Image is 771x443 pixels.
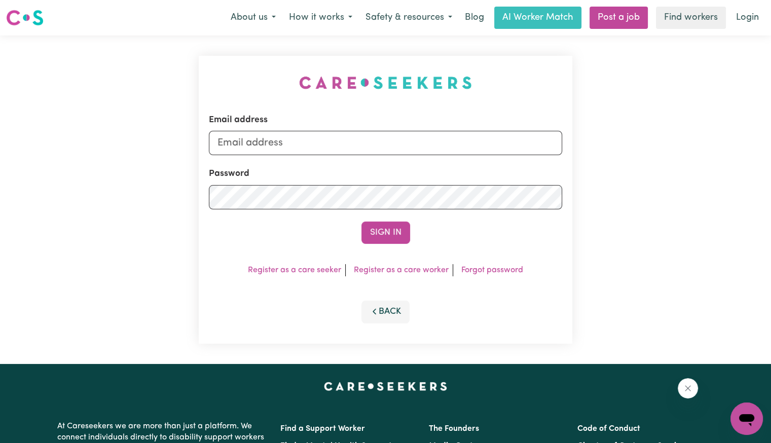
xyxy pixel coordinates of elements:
button: About us [224,7,282,28]
label: Email address [209,114,268,127]
img: Careseekers logo [6,9,44,27]
a: Careseekers logo [6,6,44,29]
button: How it works [282,7,359,28]
a: Find workers [656,7,726,29]
iframe: Button to launch messaging window [730,402,763,435]
button: Back [361,301,410,323]
a: Find a Support Worker [280,425,365,433]
a: The Founders [429,425,479,433]
button: Safety & resources [359,7,459,28]
a: AI Worker Match [494,7,581,29]
a: Post a job [590,7,648,29]
a: Code of Conduct [577,425,640,433]
button: Sign In [361,221,410,244]
a: Blog [459,7,490,29]
a: Register as a care seeker [248,266,341,274]
a: Register as a care worker [354,266,449,274]
iframe: Close message [678,378,698,398]
a: Careseekers home page [324,382,447,390]
label: Password [209,167,249,180]
a: Forgot password [461,266,523,274]
a: Login [730,7,765,29]
input: Email address [209,131,562,155]
span: Need any help? [6,7,61,15]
